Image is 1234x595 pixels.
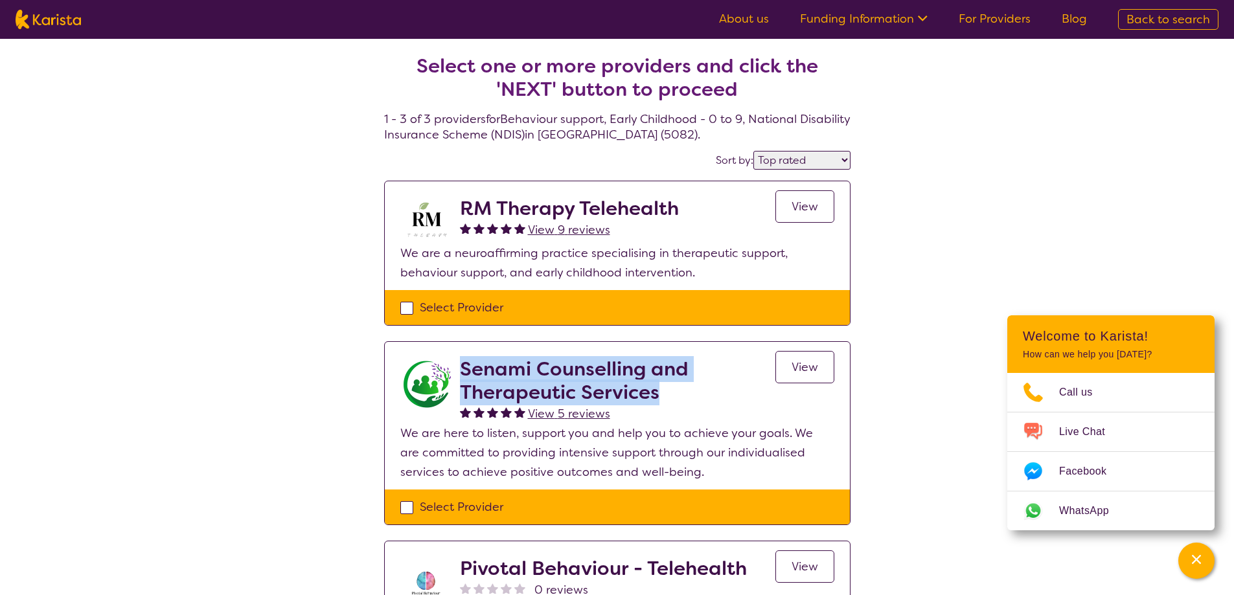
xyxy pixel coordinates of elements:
[501,583,512,594] img: nonereviewstar
[460,407,471,418] img: fullstar
[1007,373,1215,530] ul: Choose channel
[1059,462,1122,481] span: Facebook
[792,559,818,574] span: View
[528,220,610,240] a: View 9 reviews
[1059,501,1125,521] span: WhatsApp
[1007,315,1215,530] div: Channel Menu
[1007,491,1215,530] a: Web link opens in a new tab.
[1178,543,1215,579] button: Channel Menu
[460,357,775,404] h2: Senami Counselling and Therapeutic Services
[1118,9,1218,30] a: Back to search
[1059,383,1108,402] span: Call us
[487,407,498,418] img: fullstar
[400,243,834,282] p: We are a neuroaffirming practice specialising in therapeutic support, behaviour support, and earl...
[775,190,834,223] a: View
[400,54,835,101] h2: Select one or more providers and click the 'NEXT' button to proceed
[959,11,1031,27] a: For Providers
[474,407,485,418] img: fullstar
[400,197,452,243] img: b3hjthhf71fnbidirs13.png
[514,223,525,234] img: fullstar
[501,407,512,418] img: fullstar
[474,583,485,594] img: nonereviewstar
[800,11,928,27] a: Funding Information
[528,406,610,421] span: View 5 reviews
[775,351,834,383] a: View
[775,550,834,583] a: View
[1059,422,1121,442] span: Live Chat
[460,583,471,594] img: nonereviewstar
[792,359,818,375] span: View
[400,357,452,409] img: r7dlggcrx4wwrwpgprcg.jpg
[1023,349,1199,360] p: How can we help you [DATE]?
[514,583,525,594] img: nonereviewstar
[487,583,498,594] img: nonereviewstar
[460,223,471,234] img: fullstar
[514,407,525,418] img: fullstar
[719,11,769,27] a: About us
[487,223,498,234] img: fullstar
[400,423,834,482] p: We are here to listen, support you and help you to achieve your goals. We are committed to provid...
[460,557,747,580] h2: Pivotal Behaviour - Telehealth
[792,199,818,214] span: View
[1023,328,1199,344] h2: Welcome to Karista!
[474,223,485,234] img: fullstar
[16,10,81,29] img: Karista logo
[1062,11,1087,27] a: Blog
[528,222,610,238] span: View 9 reviews
[716,153,753,167] label: Sort by:
[501,223,512,234] img: fullstar
[1126,12,1210,27] span: Back to search
[528,404,610,423] a: View 5 reviews
[384,23,851,142] h4: 1 - 3 of 3 providers for Behaviour support , Early Childhood - 0 to 9 , National Disability Insur...
[460,197,679,220] h2: RM Therapy Telehealth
